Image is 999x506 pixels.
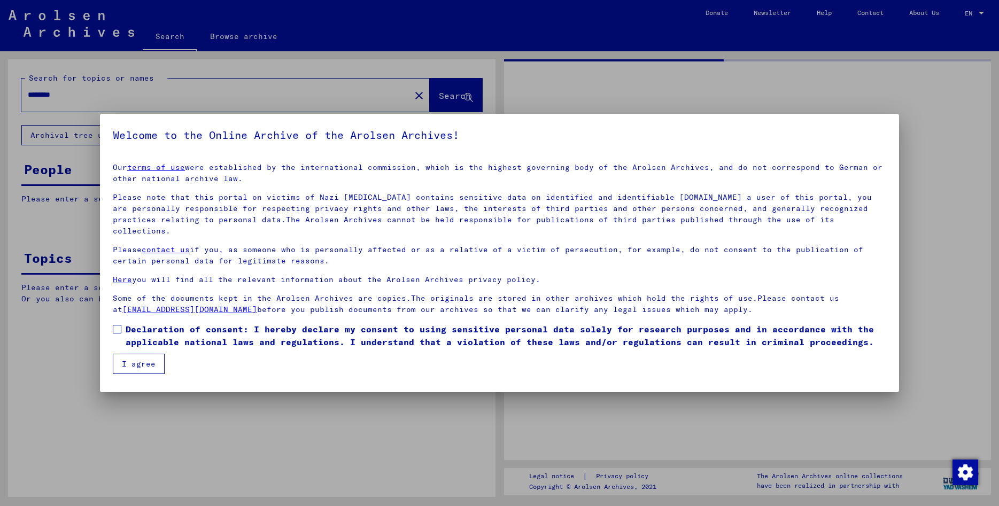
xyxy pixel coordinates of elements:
a: contact us [142,245,190,254]
span: Declaration of consent: I hereby declare my consent to using sensitive personal data solely for r... [126,323,886,348]
a: terms of use [127,162,185,172]
p: Some of the documents kept in the Arolsen Archives are copies.The originals are stored in other a... [113,293,886,315]
p: you will find all the relevant information about the Arolsen Archives privacy policy. [113,274,886,285]
a: Here [113,275,132,284]
p: Our were established by the international commission, which is the highest governing body of the ... [113,162,886,184]
h5: Welcome to the Online Archive of the Arolsen Archives! [113,127,886,144]
a: [EMAIL_ADDRESS][DOMAIN_NAME] [122,305,257,314]
p: Please if you, as someone who is personally affected or as a relative of a victim of persecution,... [113,244,886,267]
button: I agree [113,354,165,374]
img: Change consent [952,460,978,485]
p: Please note that this portal on victims of Nazi [MEDICAL_DATA] contains sensitive data on identif... [113,192,886,237]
